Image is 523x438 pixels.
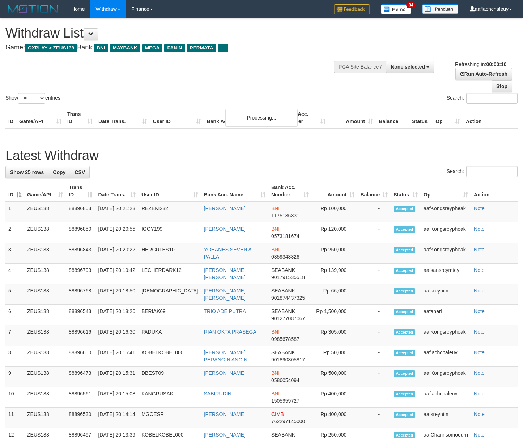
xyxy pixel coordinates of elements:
[24,181,66,201] th: Game/API: activate to sort column ascending
[271,336,299,342] span: Copy 0985678587 to clipboard
[271,432,295,438] span: SEABANK
[357,325,391,346] td: -
[5,325,24,346] td: 7
[139,243,201,264] td: HERCULES100
[311,264,358,284] td: Rp 139,900
[334,61,386,73] div: PGA Site Balance /
[142,44,163,52] span: MEGA
[95,108,150,128] th: Date Trans.
[394,206,415,212] span: Accepted
[5,408,24,428] td: 11
[25,44,77,52] span: OXPLAY > ZEUS138
[204,329,256,335] a: RIAN OKTA PRASEGA
[357,305,391,325] td: -
[328,108,376,128] th: Amount
[139,346,201,367] td: KOBELKOBEL000
[376,108,409,128] th: Balance
[311,284,358,305] td: Rp 66,000
[5,166,48,178] a: Show 25 rows
[421,264,471,284] td: aafsansreymtey
[66,243,95,264] td: 88896843
[271,391,280,396] span: BNI
[139,264,201,284] td: LECHERDARK12
[271,329,280,335] span: BNI
[5,44,341,51] h4: Game: Bank:
[94,44,108,52] span: BNI
[5,264,24,284] td: 4
[474,432,485,438] a: Note
[394,226,415,233] span: Accepted
[24,387,66,408] td: ZEUS138
[311,387,358,408] td: Rp 400,000
[474,247,485,252] a: Note
[48,166,70,178] a: Copy
[64,108,95,128] th: Trans ID
[421,346,471,367] td: aaflachchaleuy
[357,243,391,264] td: -
[204,108,281,128] th: Bank Acc. Name
[311,201,358,222] td: Rp 100,000
[5,148,518,163] h1: Latest Withdraw
[474,350,485,355] a: Note
[271,295,305,301] span: Copy 901874437325 to clipboard
[421,222,471,243] td: aafKongsreypheak
[139,408,201,428] td: MGOESR
[204,308,246,314] a: TRIO ADE PUTRA
[421,325,471,346] td: aafKongsreypheak
[421,305,471,325] td: aafanarl
[386,61,434,73] button: None selected
[357,367,391,387] td: -
[271,350,295,355] span: SEABANK
[139,181,201,201] th: User ID: activate to sort column ascending
[311,222,358,243] td: Rp 120,000
[311,325,358,346] td: Rp 305,000
[271,316,305,321] span: Copy 901277087067 to clipboard
[268,181,311,201] th: Bank Acc. Number: activate to sort column ascending
[66,284,95,305] td: 88896768
[357,408,391,428] td: -
[5,181,24,201] th: ID: activate to sort column descending
[463,108,518,128] th: Action
[357,387,391,408] td: -
[5,387,24,408] td: 10
[95,387,138,408] td: [DATE] 20:15:08
[271,274,305,280] span: Copy 901791535518 to clipboard
[218,44,228,52] span: ...
[225,109,298,127] div: Processing...
[421,367,471,387] td: aafKongsreypheak
[421,387,471,408] td: aaflachchaleuy
[394,412,415,418] span: Accepted
[24,325,66,346] td: ZEUS138
[139,222,201,243] td: IGOY199
[394,391,415,397] span: Accepted
[271,267,295,273] span: SEABANK
[474,411,485,417] a: Note
[311,181,358,201] th: Amount: activate to sort column ascending
[66,387,95,408] td: 88896561
[204,247,252,260] a: YOHANES SEVEN A PALLA
[271,377,299,383] span: Copy 0586054094 to clipboard
[271,308,295,314] span: SEABANK
[311,367,358,387] td: Rp 500,000
[204,288,246,301] a: [PERSON_NAME] [PERSON_NAME]
[271,398,299,404] span: Copy 1505959727 to clipboard
[381,4,411,14] img: Button%20Memo.svg
[5,243,24,264] td: 3
[357,264,391,284] td: -
[271,370,280,376] span: BNI
[139,387,201,408] td: KANGRUSAK
[474,205,485,211] a: Note
[66,346,95,367] td: 88896600
[139,325,201,346] td: PADUKA
[204,226,246,232] a: [PERSON_NAME]
[421,408,471,428] td: aafsreynim
[455,68,512,80] a: Run Auto-Refresh
[24,346,66,367] td: ZEUS138
[5,367,24,387] td: 9
[5,346,24,367] td: 8
[311,346,358,367] td: Rp 50,000
[204,267,246,280] a: [PERSON_NAME] [PERSON_NAME]
[471,181,518,201] th: Action
[271,288,295,294] span: SEABANK
[16,108,64,128] th: Game/API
